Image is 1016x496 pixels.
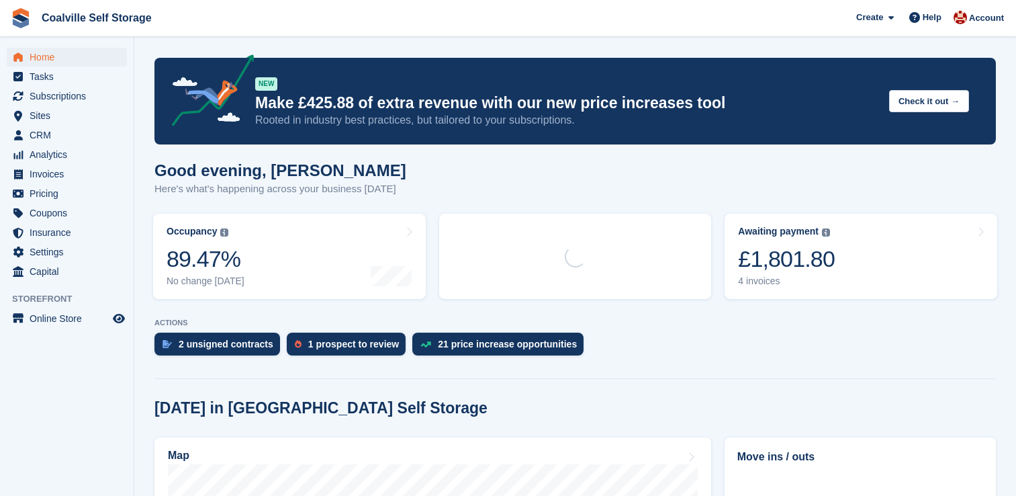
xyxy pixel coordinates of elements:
span: Insurance [30,223,110,242]
a: Occupancy 89.47% No change [DATE] [153,214,426,299]
h2: [DATE] in [GEOGRAPHIC_DATA] Self Storage [154,399,488,417]
span: Analytics [30,145,110,164]
a: 2 unsigned contracts [154,333,287,362]
span: Pricing [30,184,110,203]
a: menu [7,106,127,125]
div: Awaiting payment [738,226,819,237]
span: Storefront [12,292,134,306]
a: Coalville Self Storage [36,7,157,29]
span: Help [923,11,941,24]
a: menu [7,145,127,164]
span: Create [856,11,883,24]
a: menu [7,223,127,242]
span: Coupons [30,204,110,222]
a: menu [7,243,127,261]
a: Awaiting payment £1,801.80 4 invoices [725,214,997,299]
span: Settings [30,243,110,261]
a: 1 prospect to review [287,333,412,362]
img: contract_signature_icon-13c848040528278c33f63329250d36e43548de30e8caae1d1a13099fd9432cc5.svg [163,340,172,348]
p: ACTIONS [154,319,996,327]
span: Account [969,11,1004,25]
div: No change [DATE] [167,276,244,287]
h2: Move ins / outs [737,449,983,465]
p: Here's what's happening across your business [DATE] [154,181,406,197]
span: Sites [30,106,110,125]
div: £1,801.80 [738,245,835,273]
a: 21 price increase opportunities [412,333,590,362]
span: Capital [30,262,110,281]
span: Online Store [30,309,110,328]
span: CRM [30,126,110,144]
span: Subscriptions [30,87,110,106]
img: Hannah Milner [954,11,967,24]
button: Check it out → [889,90,969,112]
img: icon-info-grey-7440780725fd019a000dd9b08b2336e03edf1995a4989e88bcd33f0948082b44.svg [822,229,830,237]
div: 4 invoices [738,276,835,287]
img: price-adjustments-announcement-icon-8257ccfd72463d97f412b2fc003d46551f7dbcb40ab6d574587a9cd5c0d94... [160,54,255,131]
a: menu [7,262,127,281]
div: 1 prospect to review [308,339,399,349]
a: menu [7,126,127,144]
a: menu [7,48,127,67]
a: Preview store [111,311,127,327]
img: icon-info-grey-7440780725fd019a000dd9b08b2336e03edf1995a4989e88bcd33f0948082b44.svg [220,229,228,237]
div: 89.47% [167,245,244,273]
img: price_increase_opportunities-93ffe204e8149a01c8c9dc8f82e8f89637d9d84a8eef4429ea346261dce0b2c0.svg [420,341,431,347]
div: 21 price increase opportunities [438,339,577,349]
p: Rooted in industry best practices, but tailored to your subscriptions. [255,113,878,128]
a: menu [7,184,127,203]
div: Occupancy [167,226,217,237]
a: menu [7,309,127,328]
span: Home [30,48,110,67]
a: menu [7,67,127,86]
span: Tasks [30,67,110,86]
div: 2 unsigned contracts [179,339,273,349]
div: NEW [255,77,277,91]
a: menu [7,165,127,183]
a: menu [7,204,127,222]
span: Invoices [30,165,110,183]
img: prospect-51fa495bee0391a8d652442698ab0144808aea92771e9ea1ae160a38d050c398.svg [295,340,302,348]
a: menu [7,87,127,106]
p: Make £425.88 of extra revenue with our new price increases tool [255,93,878,113]
img: stora-icon-8386f47178a22dfd0bd8f6a31ec36ba5ce8667c1dd55bd0f319d3a0aa187defe.svg [11,8,31,28]
h2: Map [168,450,189,462]
h1: Good evening, [PERSON_NAME] [154,161,406,179]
